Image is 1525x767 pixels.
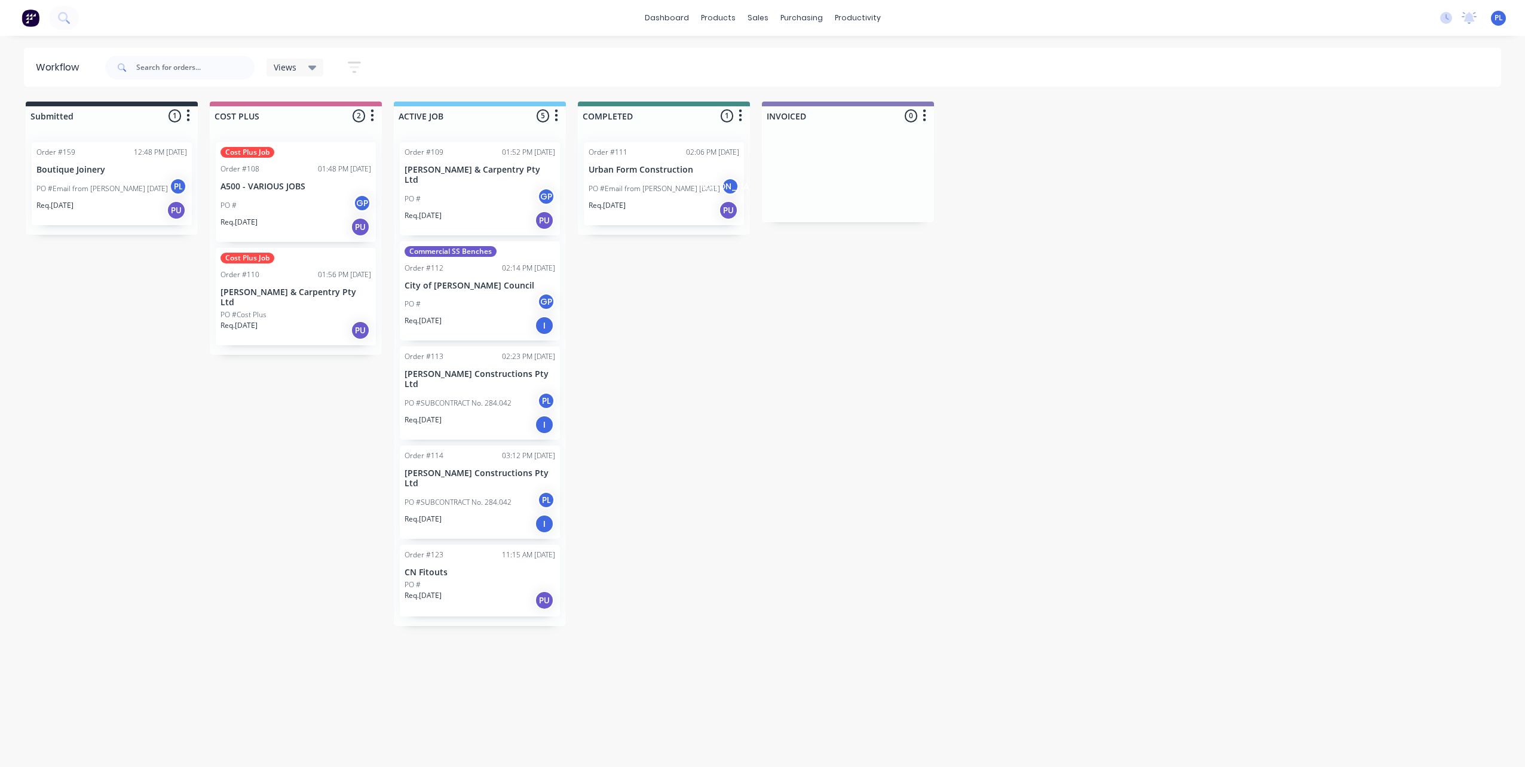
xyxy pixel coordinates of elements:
a: dashboard [639,9,695,27]
div: I [535,415,554,434]
div: Cost Plus JobOrder #10801:48 PM [DATE]A500 - VARIOUS JOBSPO #GPReq.[DATE]PU [216,142,376,242]
div: GP [353,194,371,212]
p: PO # [221,200,237,211]
div: purchasing [774,9,829,27]
div: Cost Plus JobOrder #11001:56 PM [DATE][PERSON_NAME] & Carpentry Pty LtdPO #Cost PlusReq.[DATE]PU [216,248,376,346]
span: Views [274,61,296,73]
div: PL [169,177,187,195]
div: [PERSON_NAME] [721,177,739,195]
p: [PERSON_NAME] Constructions Pty Ltd [405,468,555,489]
input: Search for orders... [136,56,255,79]
div: Order #114 [405,450,443,461]
p: PO # [405,579,421,590]
div: Order #11302:23 PM [DATE][PERSON_NAME] Constructions Pty LtdPO #SUBCONTRACT No. 284.042PLReq.[DATE]I [400,346,560,440]
div: Order #112 [405,263,443,274]
div: 01:48 PM [DATE] [318,164,371,174]
div: Order #109 [405,147,443,158]
div: Cost Plus Job [221,147,274,158]
p: Req. [DATE] [36,200,74,211]
div: Order #111 [589,147,627,158]
p: Urban Form Construction [589,165,739,175]
div: 03:12 PM [DATE] [502,450,555,461]
div: GP [537,293,555,311]
p: Req. [DATE] [405,590,442,601]
div: products [695,9,742,27]
p: Req. [DATE] [221,320,258,331]
img: Factory [22,9,39,27]
div: Order #108 [221,164,259,174]
div: Cost Plus Job [221,253,274,263]
div: Order #15912:48 PM [DATE]Boutique JoineryPO #Email from [PERSON_NAME] [DATE]PLReq.[DATE]PU [32,142,192,225]
div: I [535,316,554,335]
p: PO #Email from [PERSON_NAME] [DATE] [36,183,168,194]
div: 12:48 PM [DATE] [134,147,187,158]
div: Order #11403:12 PM [DATE][PERSON_NAME] Constructions Pty LtdPO #SUBCONTRACT No. 284.042PLReq.[DATE]I [400,446,560,539]
p: PO #Email from [PERSON_NAME] [DATE] [589,183,720,194]
div: Commercial SS Benches [405,246,497,257]
p: PO # [405,194,421,204]
div: Order #113 [405,351,443,362]
div: 02:23 PM [DATE] [502,351,555,362]
p: Req. [DATE] [221,217,258,228]
div: GP [537,188,555,205]
p: PO #SUBCONTRACT No. 284.042 [405,497,512,508]
div: 01:52 PM [DATE] [502,147,555,158]
div: 01:56 PM [DATE] [318,269,371,280]
div: Order #10901:52 PM [DATE][PERSON_NAME] & Carpentry Pty LtdPO #GPReq.[DATE]PU [400,142,560,235]
div: Commercial SS BenchesOrder #11202:14 PM [DATE]City of [PERSON_NAME] CouncilPO #GPReq.[DATE]I [400,241,560,341]
p: City of [PERSON_NAME] Council [405,281,555,291]
div: PU [535,211,554,230]
div: PU [167,201,186,220]
p: Req. [DATE] [405,315,442,326]
div: Order #123 [405,550,443,560]
p: [PERSON_NAME] Constructions Pty Ltd [405,369,555,389]
div: PU [719,201,738,220]
div: PU [535,591,554,610]
p: PO #SUBCONTRACT No. 284.042 [405,398,512,409]
div: PL [537,491,555,509]
p: PO #Cost Plus [221,309,267,320]
p: Req. [DATE] [405,415,442,425]
div: 11:15 AM [DATE] [502,550,555,560]
p: Boutique Joinery [36,165,187,175]
p: Req. [DATE] [405,514,442,524]
div: Order #159 [36,147,75,158]
div: Order #12311:15 AM [DATE]CN FitoutsPO #Req.[DATE]PU [400,545,560,616]
div: PU [351,321,370,340]
div: Order #110 [221,269,259,280]
div: productivity [829,9,887,27]
div: sales [742,9,774,27]
p: CN Fitouts [405,567,555,578]
p: [PERSON_NAME] & Carpentry Pty Ltd [221,287,371,308]
div: PL [537,392,555,410]
p: Req. [DATE] [405,210,442,221]
div: 02:14 PM [DATE] [502,263,555,274]
p: PO # [405,299,421,309]
p: [PERSON_NAME] & Carpentry Pty Ltd [405,165,555,185]
div: I [535,514,554,533]
div: 02:06 PM [DATE] [686,147,739,158]
div: PU [351,217,370,237]
div: Workflow [36,60,85,75]
div: Order #11102:06 PM [DATE]Urban Form ConstructionPO #Email from [PERSON_NAME] [DATE][PERSON_NAME]R... [584,142,744,225]
p: A500 - VARIOUS JOBS [221,182,371,192]
span: PL [1495,13,1503,23]
p: Req. [DATE] [589,200,626,211]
